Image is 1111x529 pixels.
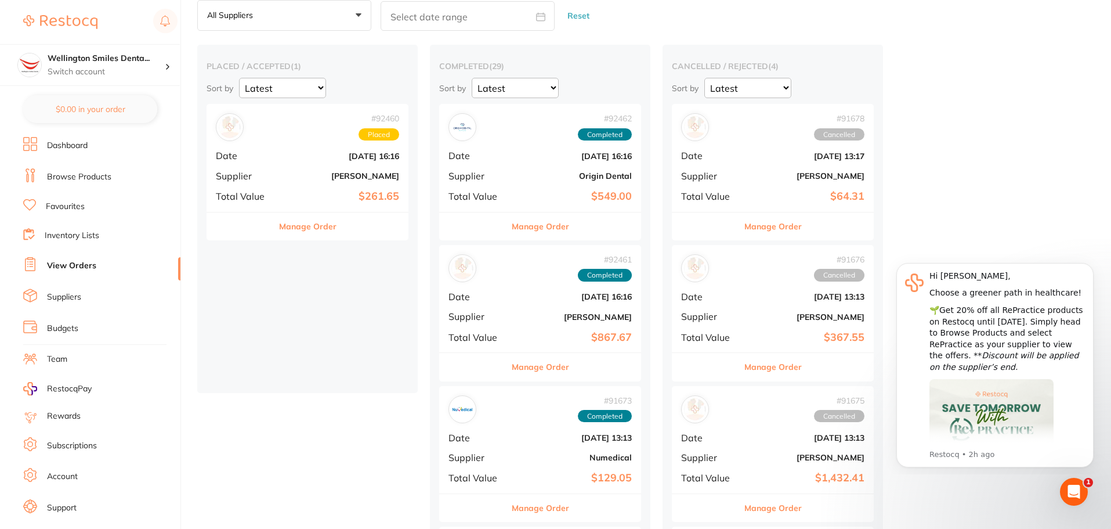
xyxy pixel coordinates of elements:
[814,396,864,405] span: # 91675
[283,152,399,161] b: [DATE] 16:16
[879,253,1111,474] iframe: Intercom notifications message
[684,398,706,420] img: Henry Schein Halas
[448,171,506,181] span: Supplier
[1060,478,1088,506] iframe: Intercom live chat
[744,494,802,522] button: Manage Order
[47,354,67,365] a: Team
[359,114,399,123] span: # 92460
[23,382,37,395] img: RestocqPay
[684,257,706,279] img: Adam Dental
[207,104,408,240] div: Adam Dental#92460PlacedDate[DATE] 16:16Supplier[PERSON_NAME]Total Value$261.65Manage Order
[681,191,739,201] span: Total Value
[814,255,864,264] span: # 91676
[47,440,97,452] a: Subscriptions
[47,383,92,395] span: RestocqPay
[681,171,739,181] span: Supplier
[512,494,569,522] button: Manage Order
[448,452,506,463] span: Supplier
[748,171,864,181] b: [PERSON_NAME]
[516,332,632,344] b: $867.67
[681,452,739,463] span: Supplier
[1084,478,1093,487] span: 1
[681,433,739,443] span: Date
[448,311,506,322] span: Supplier
[684,116,706,138] img: Adam Dental
[516,453,632,462] b: Numedical
[48,53,165,64] h4: Wellington Smiles Dental
[359,128,399,141] span: Placed
[23,15,97,29] img: Restocq Logo
[451,257,473,279] img: Henry Schein Halas
[681,150,739,161] span: Date
[18,53,41,77] img: Wellington Smiles Dental
[448,150,506,161] span: Date
[216,171,274,181] span: Supplier
[681,332,739,343] span: Total Value
[578,396,632,405] span: # 91673
[23,95,157,123] button: $0.00 in your order
[23,382,92,395] a: RestocqPay
[47,260,96,272] a: View Orders
[448,292,506,302] span: Date
[578,114,632,123] span: # 92462
[283,190,399,203] b: $261.65
[744,213,802,240] button: Manage Order
[516,190,632,203] b: $549.00
[47,502,77,514] a: Support
[578,269,632,282] span: Completed
[207,61,408,71] h2: placed / accepted ( 1 )
[448,473,506,483] span: Total Value
[47,411,81,422] a: Rewards
[814,410,864,423] span: Cancelled
[748,472,864,484] b: $1,432.41
[748,312,864,322] b: [PERSON_NAME]
[216,150,274,161] span: Date
[381,1,555,31] input: Select date range
[448,332,506,343] span: Total Value
[439,61,641,71] h2: completed ( 29 )
[219,116,241,138] img: Adam Dental
[516,312,632,322] b: [PERSON_NAME]
[681,292,739,302] span: Date
[748,332,864,344] b: $367.55
[448,191,506,201] span: Total Value
[748,453,864,462] b: [PERSON_NAME]
[448,433,506,443] span: Date
[451,398,473,420] img: Numedical
[47,171,111,183] a: Browse Products
[512,213,569,240] button: Manage Order
[814,269,864,282] span: Cancelled
[512,353,569,381] button: Manage Order
[46,201,85,213] a: Favourites
[516,292,632,301] b: [DATE] 16:16
[439,83,466,93] p: Sort by
[23,9,97,35] a: Restocq Logo
[814,114,864,123] span: # 91678
[516,433,632,442] b: [DATE] 13:13
[681,473,739,483] span: Total Value
[748,292,864,301] b: [DATE] 13:13
[47,292,81,303] a: Suppliers
[564,1,593,31] button: Reset
[672,61,874,71] h2: cancelled / rejected ( 4 )
[216,191,274,201] span: Total Value
[672,83,699,93] p: Sort by
[748,433,864,442] b: [DATE] 13:13
[47,140,88,152] a: Dashboard
[47,323,78,334] a: Budgets
[283,171,399,181] b: [PERSON_NAME]
[45,230,99,242] a: Inventory Lists
[578,255,632,264] span: # 92461
[207,83,233,93] p: Sort by
[47,471,78,483] a: Account
[578,410,632,423] span: Completed
[748,152,864,161] b: [DATE] 13:17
